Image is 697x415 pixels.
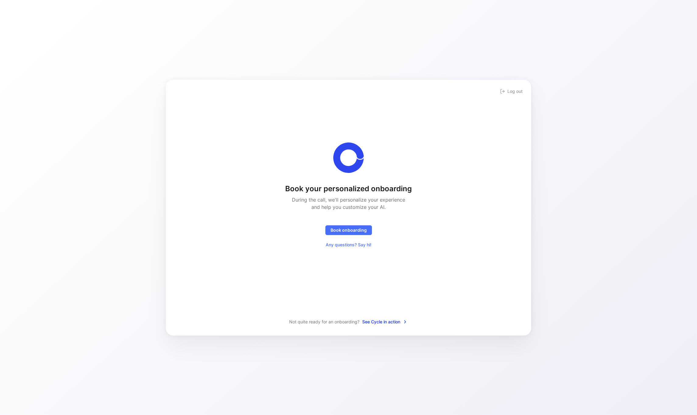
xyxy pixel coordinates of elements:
h2: During the call, we'll personalize your experience and help you customize your AI. [289,196,408,211]
button: Book onboarding [325,225,372,235]
h1: Book your personalized onboarding [285,184,412,194]
span: Book onboarding [331,227,367,234]
span: Any questions? Say hi! [326,241,371,248]
span: See Cycle in action [362,318,408,325]
button: Any questions? Say hi! [320,240,377,250]
button: See Cycle in action [362,318,408,326]
button: Log out [499,87,524,96]
span: Not quite ready for an onboarding? [289,318,359,325]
